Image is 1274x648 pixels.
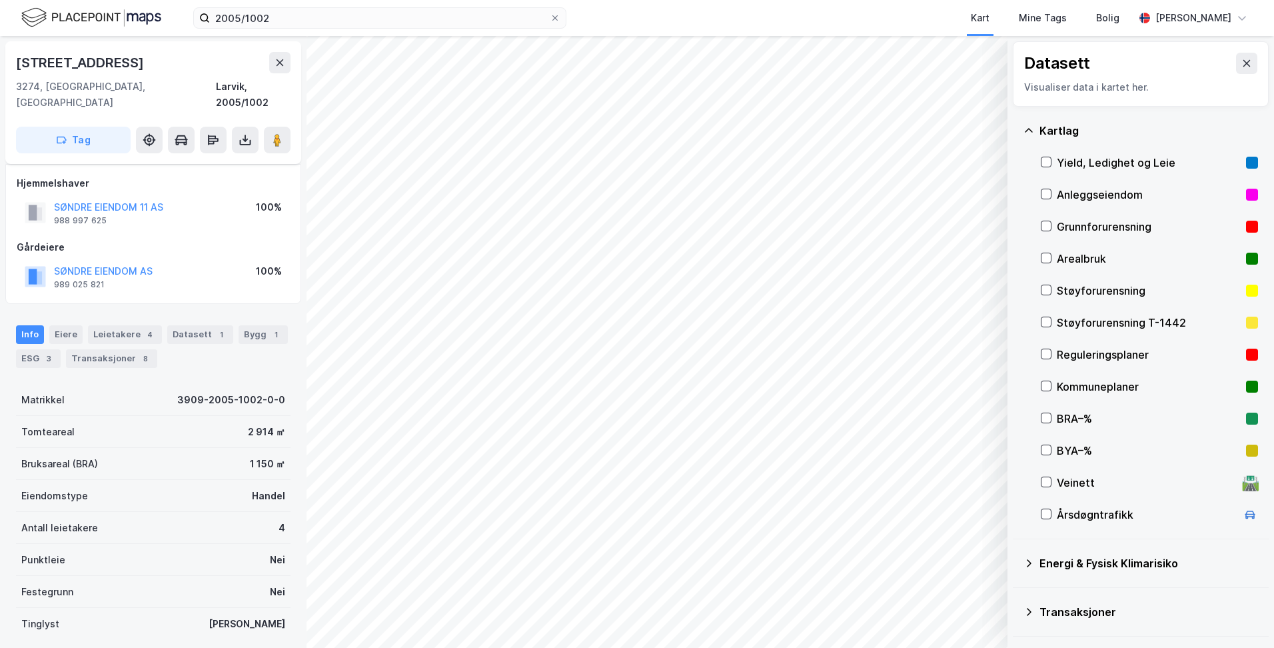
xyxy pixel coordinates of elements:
div: Kommuneplaner [1057,379,1241,395]
div: Eiere [49,325,83,344]
input: Søk på adresse, matrikkel, gårdeiere, leietakere eller personer [210,8,550,28]
div: Anleggseiendom [1057,187,1241,203]
div: 1 150 ㎡ [250,456,285,472]
div: Visualiser data i kartet her. [1024,79,1257,95]
div: 3274, [GEOGRAPHIC_DATA], [GEOGRAPHIC_DATA] [16,79,216,111]
div: Eiendomstype [21,488,88,504]
div: 🛣️ [1241,474,1259,491]
div: Info [16,325,44,344]
button: Tag [16,127,131,153]
div: Matrikkel [21,392,65,408]
div: [STREET_ADDRESS] [16,52,147,73]
iframe: Chat Widget [1207,584,1274,648]
div: Nei [270,552,285,568]
div: 1 [215,328,228,341]
div: 1 [269,328,283,341]
div: Bruksareal (BRA) [21,456,98,472]
div: Årsdøgntrafikk [1057,507,1237,523]
div: 4 [143,328,157,341]
div: Tomteareal [21,424,75,440]
div: [PERSON_NAME] [209,616,285,632]
div: Nei [270,584,285,600]
div: 8 [139,352,152,365]
div: Bygg [239,325,288,344]
div: 3909-2005-1002-0-0 [177,392,285,408]
div: 989 025 821 [54,279,105,290]
div: Kart [971,10,989,26]
div: Antall leietakere [21,520,98,536]
div: Festegrunn [21,584,73,600]
div: Hjemmelshaver [17,175,290,191]
div: Datasett [1024,53,1090,74]
div: 100% [256,199,282,215]
div: BYA–% [1057,443,1241,459]
div: Støyforurensning [1057,283,1241,299]
div: 2 914 ㎡ [248,424,285,440]
div: Datasett [167,325,233,344]
div: Leietakere [88,325,162,344]
div: Larvik, 2005/1002 [216,79,291,111]
div: Gårdeiere [17,239,290,255]
div: BRA–% [1057,411,1241,427]
div: [PERSON_NAME] [1155,10,1231,26]
div: Handel [252,488,285,504]
div: Reguleringsplaner [1057,347,1241,363]
div: Transaksjoner [1039,604,1258,620]
div: Kartlag [1039,123,1258,139]
div: Yield, Ledighet og Leie [1057,155,1241,171]
div: Kontrollprogram for chat [1207,584,1274,648]
div: Arealbruk [1057,251,1241,267]
div: Transaksjoner [66,349,157,368]
img: logo.f888ab2527a4732fd821a326f86c7f29.svg [21,6,161,29]
div: Energi & Fysisk Klimarisiko [1039,555,1258,571]
div: Mine Tags [1019,10,1067,26]
div: Punktleie [21,552,65,568]
div: 988 997 625 [54,215,107,226]
div: 3 [42,352,55,365]
div: Grunnforurensning [1057,219,1241,235]
div: Bolig [1096,10,1119,26]
div: Tinglyst [21,616,59,632]
div: ESG [16,349,61,368]
div: 4 [279,520,285,536]
div: Veinett [1057,475,1237,491]
div: Støyforurensning T-1442 [1057,315,1241,331]
div: 100% [256,263,282,279]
